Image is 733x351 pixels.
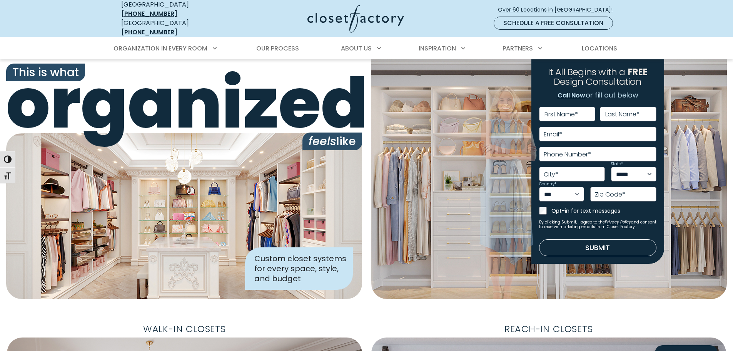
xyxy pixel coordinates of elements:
[108,38,625,59] nav: Primary Menu
[309,133,336,149] i: feels
[503,44,533,53] span: Partners
[302,133,362,150] span: like
[582,44,617,53] span: Locations
[6,133,362,299] img: Closet Factory designed closet
[121,18,233,37] div: [GEOGRAPHIC_DATA]
[494,17,613,30] a: Schedule a Free Consultation
[6,69,362,138] span: organized
[245,247,353,290] div: Custom closet systems for every space, style, and budget
[419,44,456,53] span: Inspiration
[307,5,404,33] img: Closet Factory Logo
[121,9,177,18] a: [PHONE_NUMBER]
[498,321,599,338] span: Reach-In Closets
[341,44,372,53] span: About Us
[121,28,177,37] a: [PHONE_NUMBER]
[498,6,619,14] span: Over 60 Locations in [GEOGRAPHIC_DATA]!
[137,321,232,338] span: Walk-In Closets
[114,44,207,53] span: Organization in Every Room
[498,3,619,17] a: Over 60 Locations in [GEOGRAPHIC_DATA]!
[256,44,299,53] span: Our Process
